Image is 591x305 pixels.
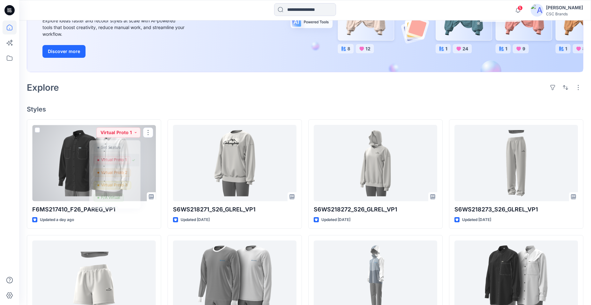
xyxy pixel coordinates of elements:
p: S6WS218272_S26_GLREL_VP1 [314,205,437,214]
span: 5 [518,5,523,11]
img: avatar [531,4,543,17]
p: S6WS218273_S26_GLREL_VP1 [454,205,578,214]
p: Virtual Proto 3 [101,181,127,189]
a: S6WS218272_S26_GLREL_VP1 [314,125,437,201]
p: BLOCK [101,206,114,214]
p: Updated [DATE] [321,217,350,223]
a: Discover more [42,45,186,58]
div: [PERSON_NAME] [546,4,583,11]
a: S6WS218271_S26_GLREL_VP1 [173,125,296,201]
p: Updated a day ago [40,217,74,223]
p: Virtual Proto 1 [101,156,127,164]
div: CSC Brands [546,11,583,16]
p: Updated [DATE] [181,217,210,223]
div: Explore ideas faster and recolor styles at scale with AI-powered tools that boost creativity, red... [42,17,186,37]
a: F6MS217410_F26_PAREG_VP1 [32,125,156,201]
p: Updated [DATE] [462,217,491,223]
a: S6WS218273_S26_GLREL_VP1 [454,125,578,201]
h2: Explore [27,82,59,93]
p: Virtual Proto 2 [101,169,127,176]
p: S6WS218271_S26_GLREL_VP1 [173,205,296,214]
h4: Styles [27,105,583,113]
p: Set Status [101,144,120,151]
button: Discover more [42,45,86,58]
p: F6MS217410_F26_PAREG_VP1 [32,205,156,214]
p: F/A Virtual [101,194,120,201]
